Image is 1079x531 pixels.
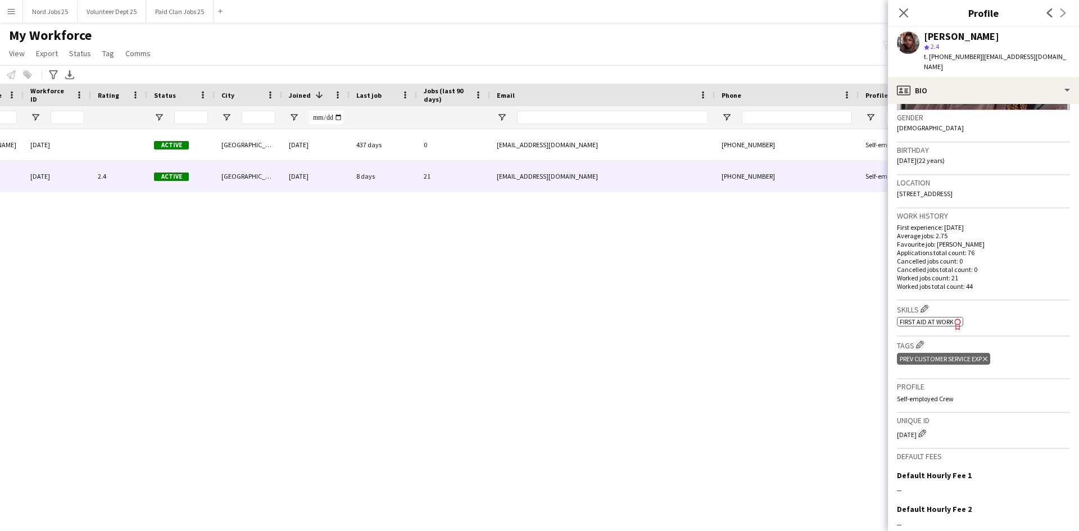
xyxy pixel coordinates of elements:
[350,161,417,192] div: 8 days
[154,173,189,181] span: Active
[102,48,114,58] span: Tag
[282,161,350,192] div: [DATE]
[924,52,982,61] span: t. [PHONE_NUMBER]
[897,485,1070,495] div: --
[417,129,490,160] div: 0
[897,189,953,198] span: [STREET_ADDRESS]
[897,211,1070,221] h3: Work history
[30,87,71,103] span: Workforce ID
[154,112,164,122] button: Open Filter Menu
[888,77,1079,104] div: Bio
[23,1,78,22] button: Nord Jobs 25
[424,87,470,103] span: Jobs (last 90 days)
[98,46,119,61] a: Tag
[897,124,964,132] span: [DEMOGRAPHIC_DATA]
[897,504,972,514] h3: Default Hourly Fee 2
[865,91,888,99] span: Profile
[215,161,282,192] div: [GEOGRAPHIC_DATA] 8
[859,161,931,192] div: Self-employed Crew
[897,178,1070,188] h3: Location
[722,112,732,122] button: Open Filter Menu
[121,46,155,61] a: Comms
[47,68,60,81] app-action-btn: Advanced filters
[9,48,25,58] span: View
[154,141,189,149] span: Active
[289,91,311,99] span: Joined
[897,156,945,165] span: [DATE] (22 years)
[897,240,1070,248] p: Favourite job: [PERSON_NAME]
[24,129,91,160] div: [DATE]
[69,48,91,58] span: Status
[221,91,234,99] span: City
[897,274,1070,282] p: Worked jobs count: 21
[886,111,924,124] input: Profile Filter Input
[417,161,490,192] div: 21
[897,248,1070,257] p: Applications total count: 76
[98,91,119,99] span: Rating
[931,42,939,51] span: 2.4
[215,129,282,160] div: [GEOGRAPHIC_DATA]
[897,415,1070,425] h3: Unique ID
[897,257,1070,265] p: Cancelled jobs count: 0
[30,112,40,122] button: Open Filter Menu
[888,6,1079,20] h3: Profile
[897,145,1070,155] h3: Birthday
[282,129,350,160] div: [DATE]
[897,353,990,365] div: Prev Customer Service Exp
[742,111,852,124] input: Phone Filter Input
[517,111,708,124] input: Email Filter Input
[490,129,715,160] div: [EMAIL_ADDRESS][DOMAIN_NAME]
[715,161,859,192] div: [PHONE_NUMBER]
[78,1,146,22] button: Volunteer Dept 25
[497,112,507,122] button: Open Filter Menu
[715,129,859,160] div: [PHONE_NUMBER]
[865,112,876,122] button: Open Filter Menu
[897,282,1070,291] p: Worked jobs total count: 44
[350,129,417,160] div: 437 days
[897,265,1070,274] p: Cancelled jobs total count: 0
[722,91,741,99] span: Phone
[924,31,999,42] div: [PERSON_NAME]
[51,111,84,124] input: Workforce ID Filter Input
[859,129,931,160] div: Self-employed Crew
[897,339,1070,351] h3: Tags
[4,46,29,61] a: View
[146,1,214,22] button: Paid Clan Jobs 25
[897,451,1070,461] h3: Default fees
[36,48,58,58] span: Export
[31,46,62,61] a: Export
[897,112,1070,122] h3: Gender
[897,519,1070,529] div: --
[897,232,1070,240] p: Average jobs: 2.75
[897,303,1070,315] h3: Skills
[309,111,343,124] input: Joined Filter Input
[221,112,232,122] button: Open Filter Menu
[289,112,299,122] button: Open Filter Menu
[174,111,208,124] input: Status Filter Input
[897,223,1070,232] p: First experience: [DATE]
[497,91,515,99] span: Email
[154,91,176,99] span: Status
[897,428,1070,439] div: [DATE]
[897,394,1070,403] p: Self-employed Crew
[91,161,147,192] div: 2.4
[242,111,275,124] input: City Filter Input
[24,161,91,192] div: [DATE]
[356,91,382,99] span: Last job
[897,470,972,480] h3: Default Hourly Fee 1
[65,46,96,61] a: Status
[924,52,1066,71] span: | [EMAIL_ADDRESS][DOMAIN_NAME]
[125,48,151,58] span: Comms
[9,27,92,44] span: My Workforce
[897,382,1070,392] h3: Profile
[63,68,76,81] app-action-btn: Export XLSX
[900,317,954,326] span: First Aid at Work
[490,161,715,192] div: [EMAIL_ADDRESS][DOMAIN_NAME]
